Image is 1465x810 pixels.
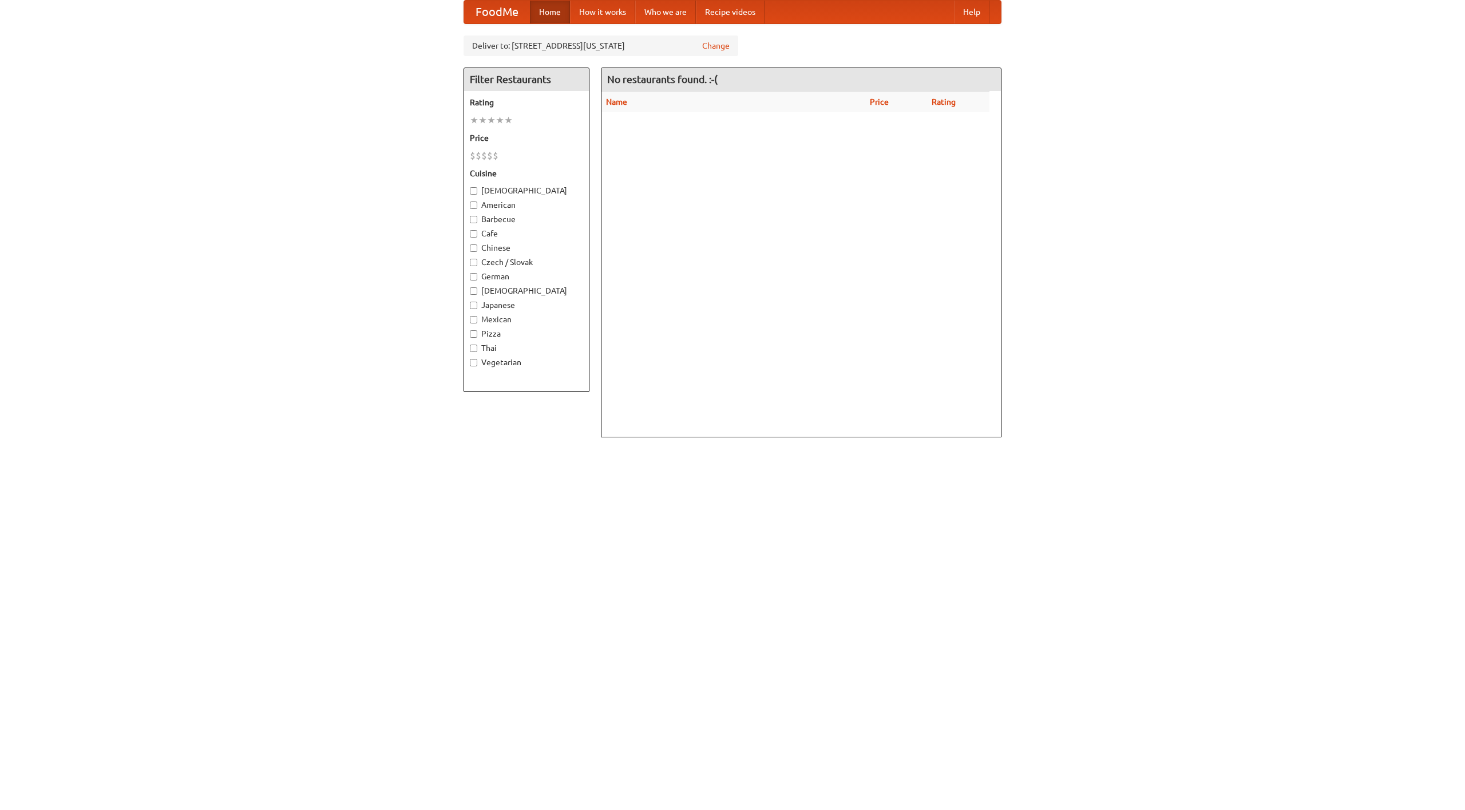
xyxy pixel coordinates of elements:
input: Mexican [470,316,477,323]
div: Deliver to: [STREET_ADDRESS][US_STATE] [464,35,738,56]
label: [DEMOGRAPHIC_DATA] [470,185,583,196]
li: $ [470,149,476,162]
a: FoodMe [464,1,530,23]
a: Who we are [635,1,696,23]
a: Name [606,97,627,106]
label: Cafe [470,228,583,239]
h4: Filter Restaurants [464,68,589,91]
li: $ [487,149,493,162]
a: Home [530,1,570,23]
input: Vegetarian [470,359,477,366]
input: German [470,273,477,280]
ng-pluralize: No restaurants found. :-( [607,74,718,85]
h5: Rating [470,97,583,108]
h5: Cuisine [470,168,583,179]
li: ★ [504,114,513,127]
label: Czech / Slovak [470,256,583,268]
li: $ [493,149,498,162]
input: [DEMOGRAPHIC_DATA] [470,187,477,195]
a: How it works [570,1,635,23]
li: $ [476,149,481,162]
input: Thai [470,345,477,352]
a: Recipe videos [696,1,765,23]
a: Rating [932,97,956,106]
input: [DEMOGRAPHIC_DATA] [470,287,477,295]
a: Help [954,1,989,23]
li: ★ [496,114,504,127]
a: Price [870,97,889,106]
label: [DEMOGRAPHIC_DATA] [470,285,583,297]
label: German [470,271,583,282]
label: Chinese [470,242,583,254]
label: American [470,199,583,211]
input: Pizza [470,330,477,338]
li: $ [481,149,487,162]
h5: Price [470,132,583,144]
label: Japanese [470,299,583,311]
a: Change [702,40,730,52]
label: Barbecue [470,214,583,225]
input: Japanese [470,302,477,309]
label: Vegetarian [470,357,583,368]
label: Mexican [470,314,583,325]
li: ★ [478,114,487,127]
label: Thai [470,342,583,354]
li: ★ [487,114,496,127]
input: American [470,201,477,209]
input: Chinese [470,244,477,252]
label: Pizza [470,328,583,339]
input: Barbecue [470,216,477,223]
li: ★ [470,114,478,127]
input: Cafe [470,230,477,238]
input: Czech / Slovak [470,259,477,266]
